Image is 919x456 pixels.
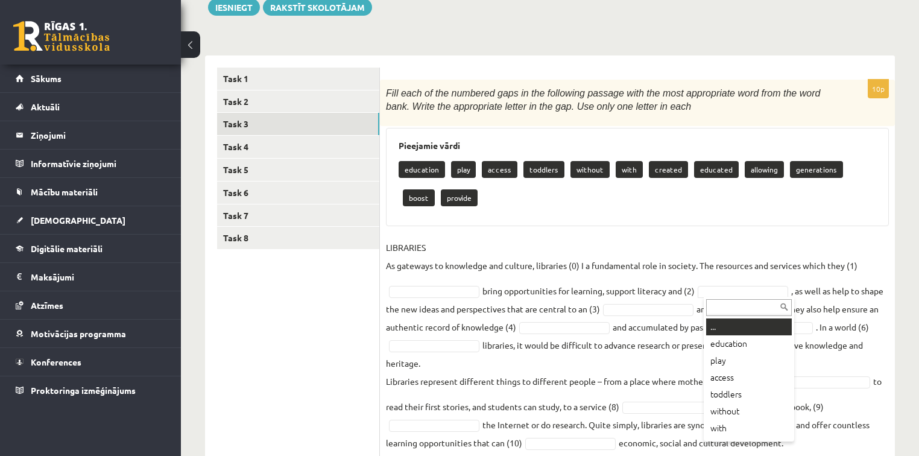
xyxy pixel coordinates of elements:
[706,386,792,403] div: toddlers
[706,437,792,454] div: created
[706,318,792,335] div: ...
[706,420,792,437] div: with
[706,403,792,420] div: without
[706,352,792,369] div: play
[706,335,792,352] div: education
[706,369,792,386] div: access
